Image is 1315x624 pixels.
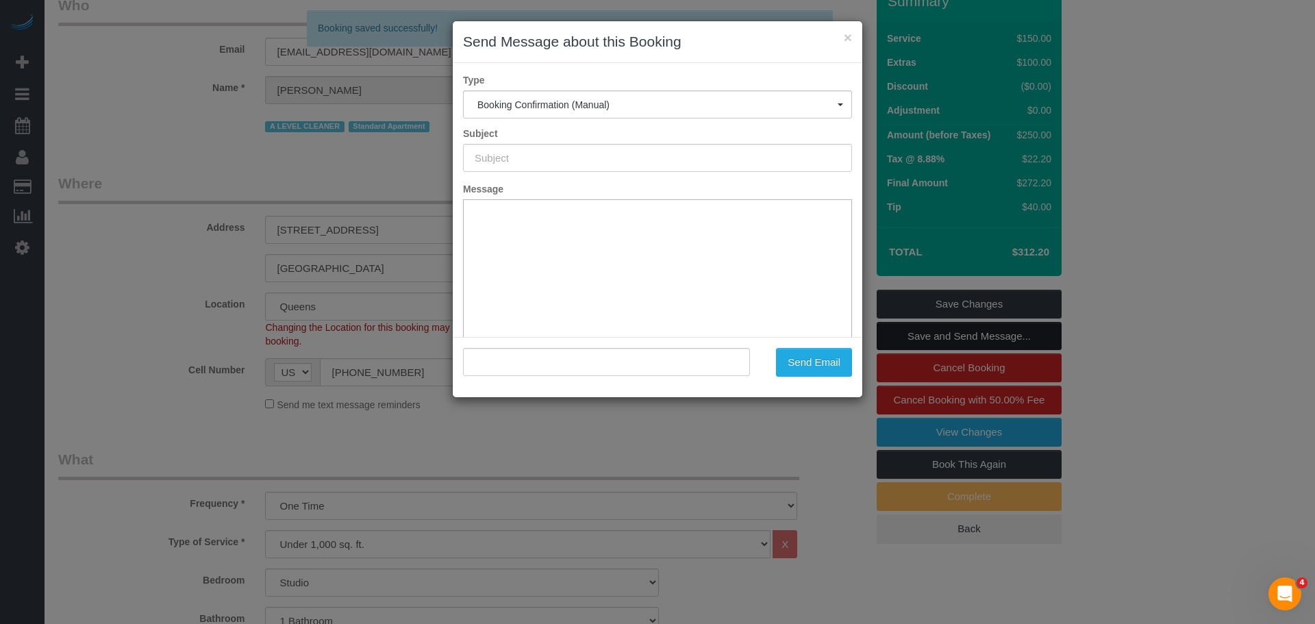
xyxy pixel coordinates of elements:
[776,348,852,377] button: Send Email
[464,200,851,414] iframe: Rich Text Editor, editor1
[453,127,862,140] label: Subject
[463,90,852,118] button: Booking Confirmation (Manual)
[463,144,852,172] input: Subject
[477,99,838,110] span: Booking Confirmation (Manual)
[1268,577,1301,610] iframe: Intercom live chat
[453,182,862,196] label: Message
[463,32,852,52] h3: Send Message about this Booking
[844,30,852,45] button: ×
[453,73,862,87] label: Type
[1297,577,1307,588] span: 4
